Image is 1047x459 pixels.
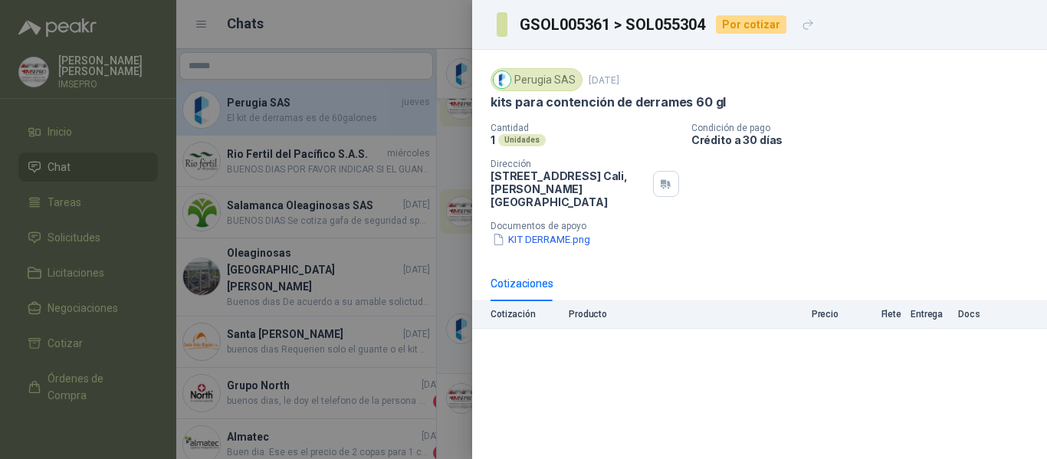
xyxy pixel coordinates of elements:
button: KIT DERRAME.png [491,231,592,248]
p: Condición de pago [691,123,1041,133]
div: Por cotizar [716,15,786,34]
p: Docs [958,309,989,320]
p: Entrega [911,309,949,320]
div: Perugia SAS [491,68,583,91]
div: Cotizaciones [491,275,553,292]
p: Documentos de apoyo [491,221,1041,231]
p: Flete [848,309,901,320]
p: Crédito a 30 días [691,133,1041,146]
p: Cantidad [491,123,679,133]
p: Precio [762,309,839,320]
p: [DATE] [589,74,619,86]
p: Producto [569,309,753,320]
p: 1 [491,133,495,146]
img: Company Logo [494,71,510,88]
p: Dirección [491,159,647,169]
h3: GSOL005361 > SOL055304 [520,17,707,32]
div: Unidades [498,134,546,146]
p: kits para contención de derrames 60 gl [491,94,726,110]
p: [STREET_ADDRESS] Cali , [PERSON_NAME][GEOGRAPHIC_DATA] [491,169,647,208]
p: Cotización [491,309,560,320]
